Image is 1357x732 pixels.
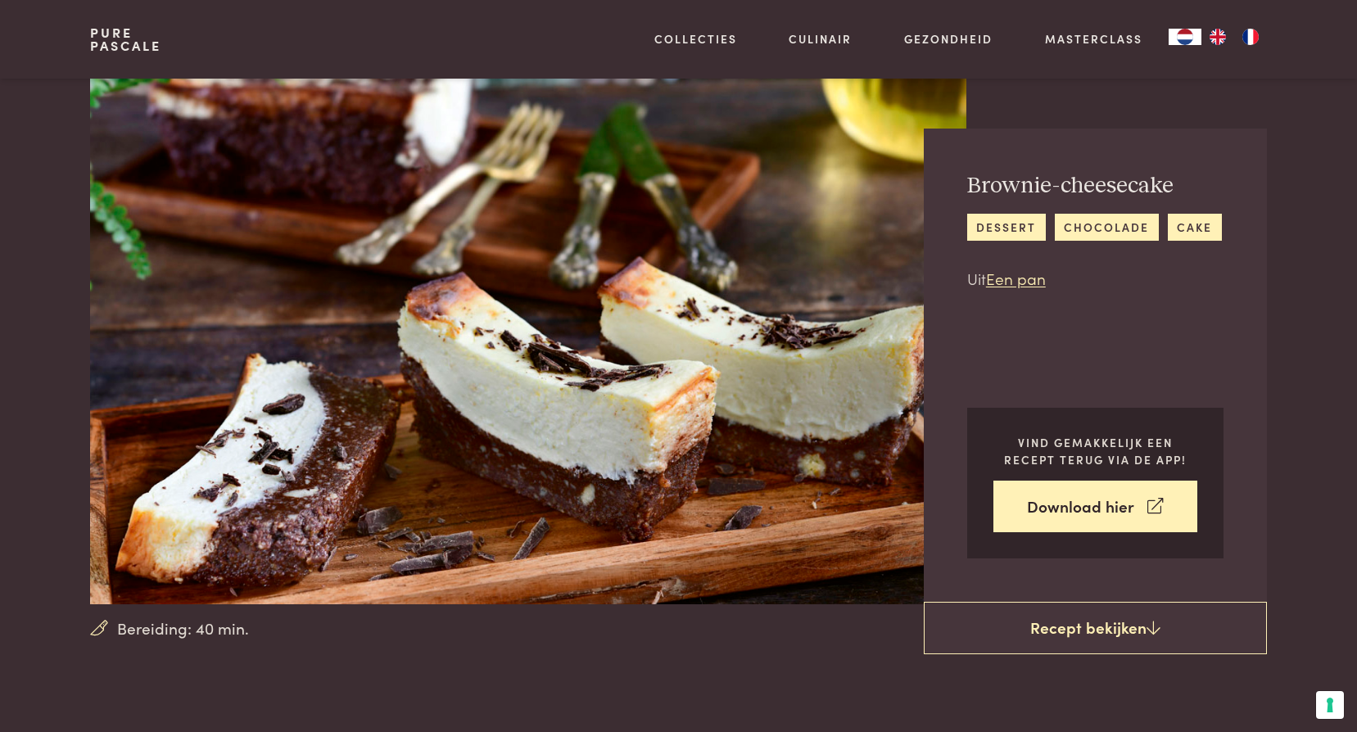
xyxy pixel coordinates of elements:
a: Collecties [654,30,737,47]
a: NL [1169,29,1201,45]
h2: Brownie-cheesecake [967,172,1222,201]
a: Download hier [993,481,1197,532]
a: FR [1234,29,1267,45]
a: Masterclass [1045,30,1142,47]
img: Brownie-cheesecake [90,79,966,604]
a: chocolade [1055,214,1159,241]
a: PurePascale [90,26,161,52]
a: Een pan [986,267,1046,289]
a: dessert [967,214,1046,241]
button: Uw voorkeuren voor toestemming voor trackingtechnologieën [1316,691,1344,719]
div: Language [1169,29,1201,45]
a: EN [1201,29,1234,45]
a: Culinair [789,30,852,47]
p: Vind gemakkelijk een recept terug via de app! [993,434,1197,468]
aside: Language selected: Nederlands [1169,29,1267,45]
a: Recept bekijken [924,602,1267,654]
p: Uit [967,267,1222,291]
span: Bereiding: 40 min. [117,617,249,640]
ul: Language list [1201,29,1267,45]
a: Gezondheid [904,30,993,47]
a: cake [1168,214,1222,241]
